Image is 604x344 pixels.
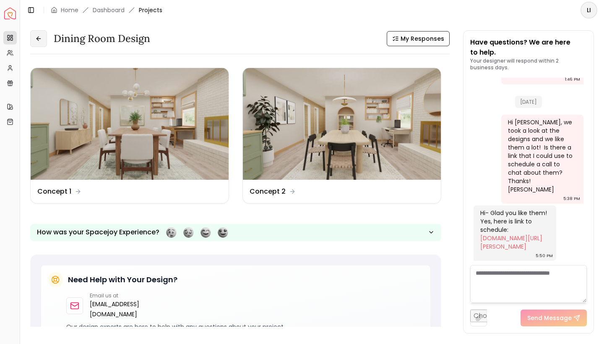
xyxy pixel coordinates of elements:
img: Concept 2 [243,68,441,180]
span: My Responses [401,34,444,43]
p: Your designer will respond within 2 business days. [470,58,587,71]
a: Concept 2Concept 2 [242,68,441,204]
a: Home [61,6,78,14]
nav: breadcrumb [51,6,162,14]
p: How was your Spacejoy Experience? [37,227,159,237]
div: Hi [PERSON_NAME], we took a look at the designs and we like them a lot! Is there a link that I co... [508,118,575,194]
div: Hi- Glad you like them! Yes, here is link to schedule: [480,209,548,251]
button: LI [581,2,597,18]
button: How was your Spacejoy Experience?Feeling terribleFeeling badFeeling goodFeeling awesome [30,224,441,241]
img: Spacejoy Logo [4,8,16,19]
a: [DOMAIN_NAME][URL][PERSON_NAME] [480,234,542,251]
dd: Concept 1 [37,186,71,197]
span: [DATE] [515,96,542,108]
span: Projects [139,6,162,14]
p: Have questions? We are here to help. [470,37,587,58]
p: Email us at [90,292,146,299]
a: [EMAIL_ADDRESS][DOMAIN_NAME] [90,299,146,319]
div: 5:38 PM [563,194,580,203]
dd: Concept 2 [250,186,286,197]
a: Concept 1Concept 1 [30,68,229,204]
a: Dashboard [93,6,125,14]
img: Concept 1 [31,68,229,180]
p: Our design experts are here to help with any questions about your project. [66,323,424,331]
span: LI [581,3,596,18]
h5: Need Help with Your Design? [68,274,177,286]
div: 5:50 PM [536,252,553,260]
div: 1:46 PM [565,75,580,84]
a: Spacejoy [4,8,16,19]
h3: Dining Room Design [54,32,150,45]
button: My Responses [387,31,450,46]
